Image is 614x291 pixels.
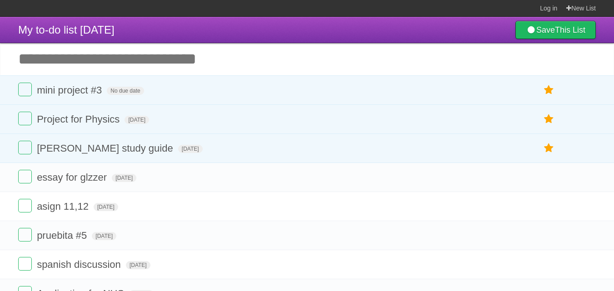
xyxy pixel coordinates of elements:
label: Star task [540,83,558,98]
label: Done [18,83,32,96]
b: This List [555,25,585,35]
span: [DATE] [92,232,116,240]
label: Done [18,170,32,183]
label: Star task [540,112,558,127]
span: [DATE] [94,203,118,211]
span: [DATE] [126,261,150,269]
span: [PERSON_NAME] study guide [37,143,175,154]
span: essay for glzzer [37,172,109,183]
span: [DATE] [125,116,149,124]
span: No due date [107,87,144,95]
label: Done [18,199,32,212]
span: pruebita #5 [37,230,89,241]
span: [DATE] [112,174,136,182]
label: Done [18,228,32,242]
label: Star task [540,141,558,156]
a: SaveThis List [515,21,596,39]
label: Done [18,141,32,154]
span: [DATE] [178,145,203,153]
label: Done [18,112,32,125]
span: asign 11,12 [37,201,91,212]
span: mini project #3 [37,84,104,96]
span: spanish discussion [37,259,123,270]
span: Project for Physics [37,113,122,125]
span: My to-do list [DATE] [18,24,115,36]
label: Done [18,257,32,271]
